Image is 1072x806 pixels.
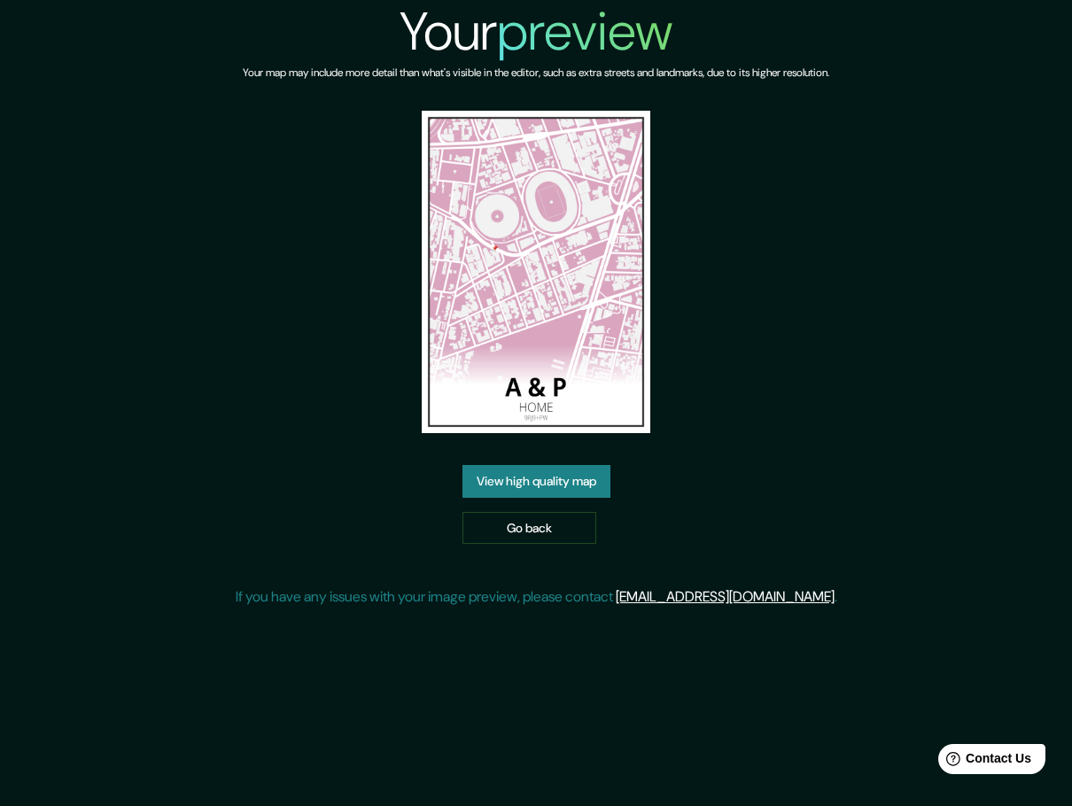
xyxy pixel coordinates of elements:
[462,465,610,498] a: View high quality map
[914,737,1053,787] iframe: Help widget launcher
[462,512,596,545] a: Go back
[236,586,837,608] p: If you have any issues with your image preview, please contact .
[422,111,650,433] img: created-map-preview
[616,587,835,606] a: [EMAIL_ADDRESS][DOMAIN_NAME]
[243,64,829,82] h6: Your map may include more detail than what's visible in the editor, such as extra streets and lan...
